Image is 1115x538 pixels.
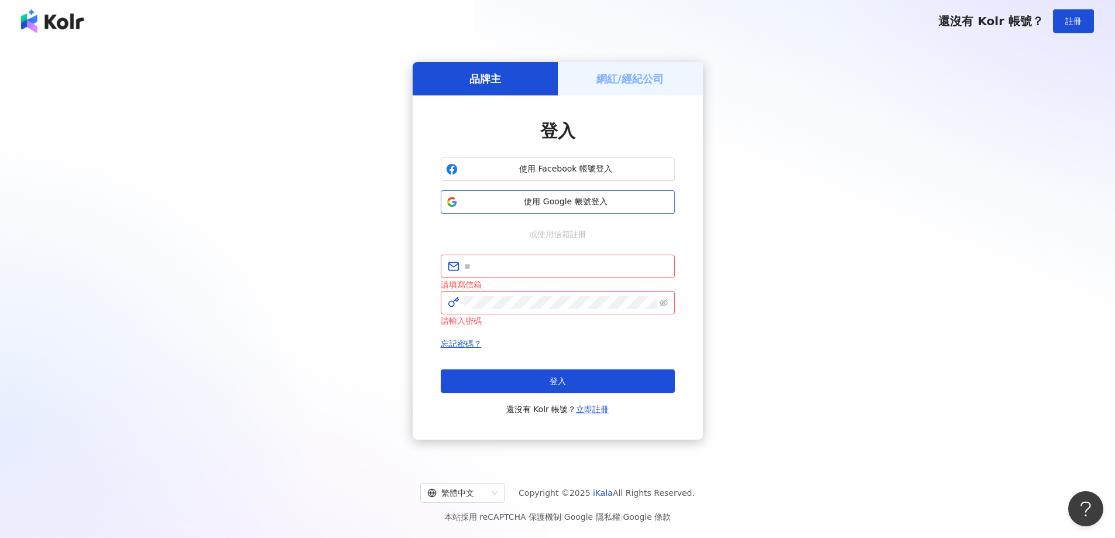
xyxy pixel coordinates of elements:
[561,512,564,522] span: |
[540,121,575,141] span: 登入
[1068,491,1103,526] iframe: Help Scout Beacon - Open
[623,512,671,522] a: Google 條款
[469,71,501,86] h5: 品牌主
[462,196,670,208] span: 使用 Google 帳號登入
[444,510,671,524] span: 本站採用 reCAPTCHA 保護機制
[441,278,675,291] div: 請填寫信箱
[441,339,482,348] a: 忘記密碼？
[1065,16,1082,26] span: 註冊
[620,512,623,522] span: |
[564,512,620,522] a: Google 隱私權
[521,228,595,241] span: 或使用信箱註冊
[1053,9,1094,33] button: 註冊
[596,71,664,86] h5: 網紅/經紀公司
[462,163,670,175] span: 使用 Facebook 帳號登入
[660,299,668,307] span: eye-invisible
[519,486,695,500] span: Copyright © 2025 All Rights Reserved.
[593,488,613,498] a: iKala
[576,405,609,414] a: 立即註冊
[506,402,609,416] span: 還沒有 Kolr 帳號？
[550,376,566,386] span: 登入
[441,157,675,181] button: 使用 Facebook 帳號登入
[427,484,487,502] div: 繁體中文
[441,190,675,214] button: 使用 Google 帳號登入
[441,369,675,393] button: 登入
[21,9,84,33] img: logo
[938,14,1044,28] span: 還沒有 Kolr 帳號？
[441,314,675,327] div: 請輸入密碼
